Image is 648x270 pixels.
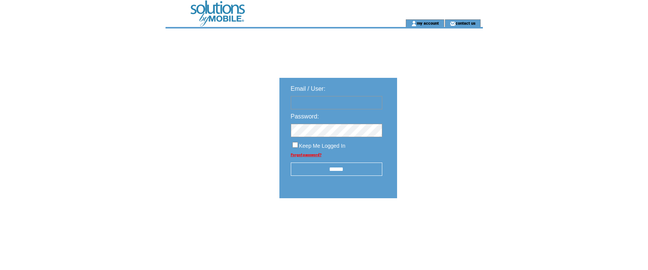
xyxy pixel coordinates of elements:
[291,153,322,157] a: Forgot password?
[417,21,439,25] a: my account
[411,21,417,27] img: account_icon.gif
[419,217,457,227] img: transparent.png
[291,113,319,120] span: Password:
[299,143,345,149] span: Keep Me Logged In
[450,21,456,27] img: contact_us_icon.gif
[291,85,326,92] span: Email / User:
[456,21,476,25] a: contact us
